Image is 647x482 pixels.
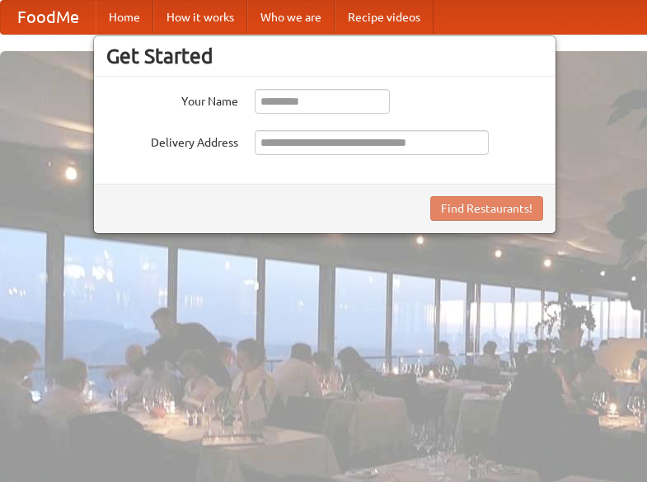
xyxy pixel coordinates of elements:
[247,1,335,34] a: Who we are
[106,89,238,110] label: Your Name
[96,1,153,34] a: Home
[335,1,434,34] a: Recipe videos
[153,1,247,34] a: How it works
[106,44,543,68] h3: Get Started
[106,130,238,151] label: Delivery Address
[1,1,96,34] a: FoodMe
[430,196,543,221] button: Find Restaurants!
